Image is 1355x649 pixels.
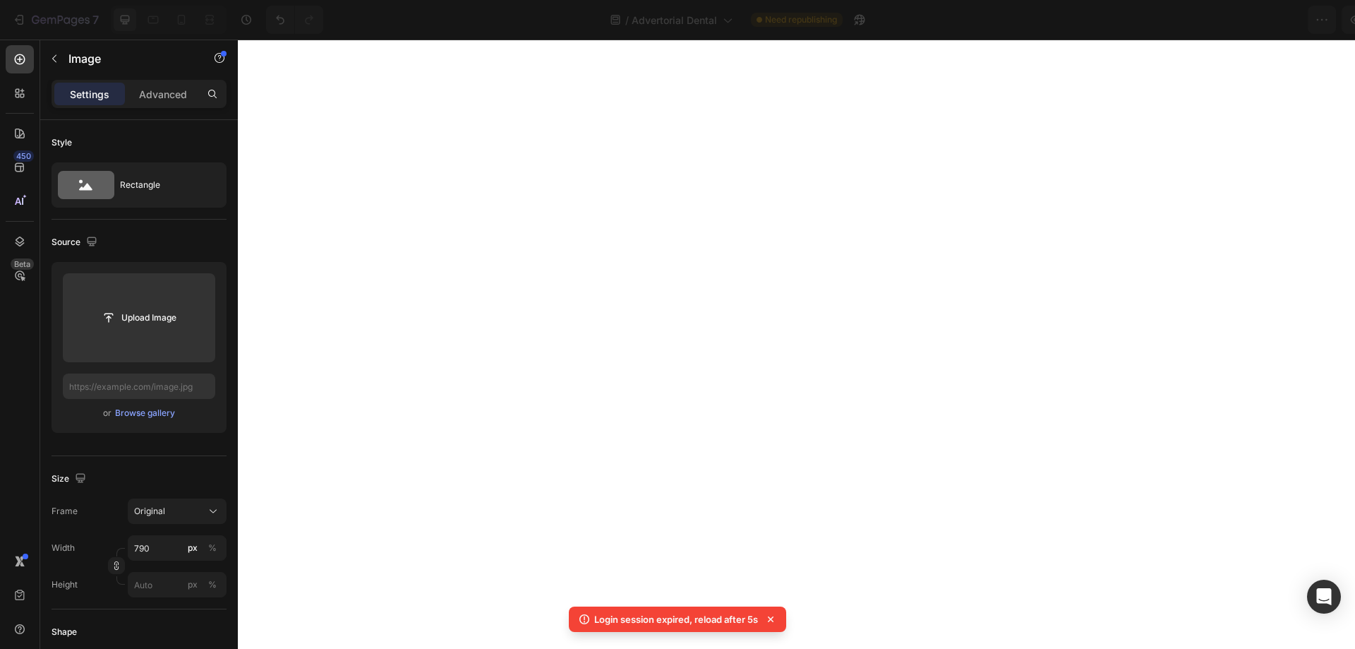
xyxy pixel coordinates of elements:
label: Frame [52,505,78,518]
button: Original [128,499,227,524]
iframe: Design area [238,40,1355,649]
button: % [184,540,201,556]
div: % [208,542,217,554]
p: Image [68,50,188,67]
div: Shape [52,626,77,638]
p: Settings [70,87,109,102]
label: Width [52,542,75,554]
span: or [103,405,112,422]
div: Size [52,470,89,489]
p: Advanced [139,87,187,102]
label: Height [52,578,78,591]
div: 450 [13,150,34,162]
div: Beta [11,258,34,270]
div: Open Intercom Messenger [1307,580,1341,614]
div: Source [52,233,100,252]
span: Original [134,505,165,518]
span: Save [1221,14,1244,26]
button: px [204,576,221,593]
span: / [625,13,629,28]
button: px [204,540,221,556]
button: % [184,576,201,593]
div: Undo/Redo [266,6,323,34]
span: Advertorial Dental [632,13,717,28]
button: Upload Image [90,305,188,331]
button: Browse gallery [114,406,176,420]
div: Rectangle [120,169,206,201]
span: Need republishing [765,13,837,26]
input: px% [128,535,227,561]
p: Login session expired, reload after 5s [594,612,758,626]
div: px [188,542,198,554]
button: 7 [6,6,105,34]
div: px [188,578,198,591]
p: 7 [92,11,99,28]
div: Style [52,136,72,149]
input: https://example.com/image.jpg [63,374,215,399]
div: Publish [1273,13,1308,28]
div: Browse gallery [115,407,175,419]
button: Publish [1261,6,1320,34]
button: Save [1209,6,1255,34]
div: % [208,578,217,591]
input: px% [128,572,227,597]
